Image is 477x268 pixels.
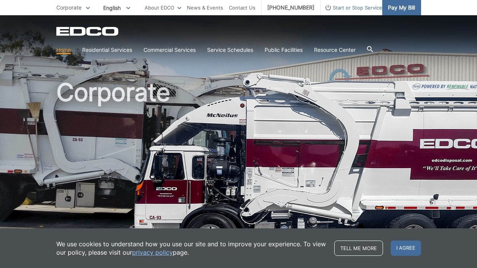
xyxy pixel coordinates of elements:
[56,240,327,257] p: We use cookies to understand how you use our site and to improve your experience. To view our pol...
[391,241,421,256] span: I agree
[132,248,173,257] a: privacy policy
[229,3,255,12] a: Contact Us
[265,46,303,54] a: Public Facilities
[207,46,253,54] a: Service Schedules
[56,27,120,36] a: EDCD logo. Return to the homepage.
[82,46,132,54] a: Residential Services
[334,241,383,256] a: Tell me more
[56,4,81,11] span: Corporate
[56,46,71,54] a: Home
[314,46,356,54] a: Resource Center
[187,3,223,12] a: News & Events
[56,80,421,247] h1: Corporate
[97,2,136,14] span: English
[145,3,181,12] a: About EDCO
[144,46,196,54] a: Commercial Services
[388,3,415,12] span: Pay My Bill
